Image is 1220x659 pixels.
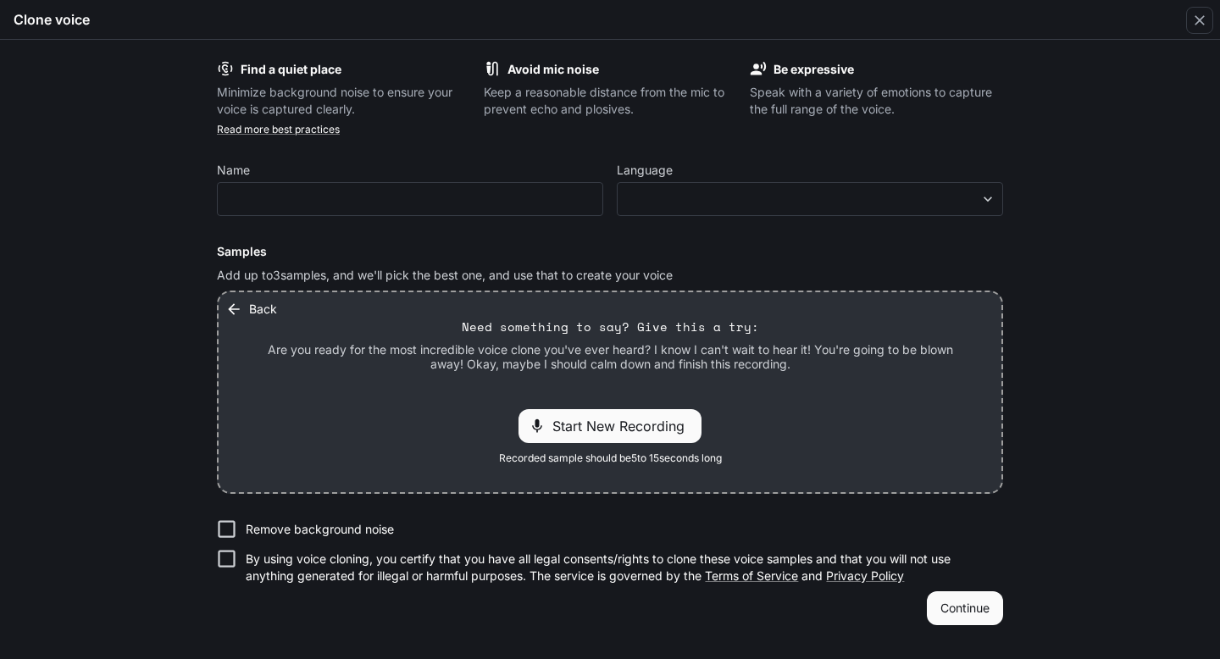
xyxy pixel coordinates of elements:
a: Read more best practices [217,123,340,136]
p: Speak with a variety of emotions to capture the full range of the voice. [750,84,1003,118]
p: Keep a reasonable distance from the mic to prevent echo and plosives. [484,84,737,118]
div: Start New Recording [518,409,701,443]
h6: Samples [217,243,1003,260]
b: Avoid mic noise [507,62,599,76]
p: Name [217,164,250,176]
p: Add up to 3 samples, and we'll pick the best one, and use that to create your voice [217,267,1003,284]
span: Start New Recording [552,416,695,436]
button: Back [222,292,284,326]
h5: Clone voice [14,10,90,29]
span: Recorded sample should be 5 to 15 seconds long [499,450,722,467]
p: Remove background noise [246,521,394,538]
b: Find a quiet place [241,62,341,76]
a: Privacy Policy [826,568,904,583]
p: Are you ready for the most incredible voice clone you've ever heard? I know I can't wait to hear ... [259,342,961,372]
p: By using voice cloning, you certify that you have all legal consents/rights to clone these voice ... [246,551,990,584]
div: ​ [618,191,1002,208]
p: Language [617,164,673,176]
p: Minimize background noise to ensure your voice is captured clearly. [217,84,470,118]
a: Terms of Service [705,568,798,583]
b: Be expressive [774,62,854,76]
p: Need something to say? Give this a try: [462,318,759,335]
button: Continue [927,591,1003,625]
